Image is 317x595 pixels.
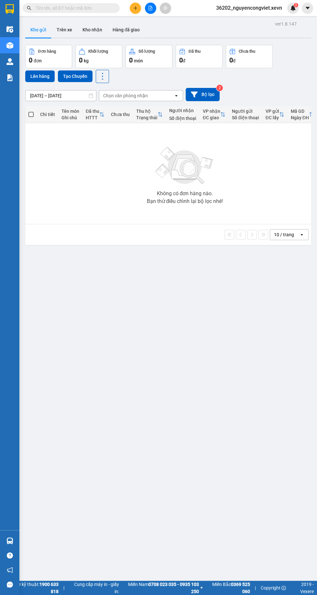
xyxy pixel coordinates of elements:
div: ĐC giao [203,115,220,120]
span: search [27,6,31,10]
div: Đã thu [86,109,99,114]
div: Mã GD [291,109,309,114]
div: VP gửi [266,109,279,114]
span: đ [183,58,185,63]
input: Tìm tên, số ĐT hoặc mã đơn [36,5,112,12]
th: Toggle SortBy [200,106,229,123]
button: Tạo Chuyến [58,70,93,82]
div: Số lượng [138,49,155,54]
div: HTTT [86,115,99,120]
div: Thu hộ [136,109,158,114]
div: Số điện thoại [169,116,196,121]
div: Khối lượng [88,49,108,54]
span: Miền Bắc [204,581,250,595]
div: Không có đơn hàng nào. [157,191,213,196]
span: Cung cấp máy in - giấy in: [69,581,119,595]
button: Chưa thu0đ [226,45,273,68]
span: | [63,584,64,591]
span: message [7,581,13,588]
strong: 1900 633 818 [39,582,59,594]
span: copyright [281,586,286,590]
sup: 2 [216,85,223,91]
div: Người gửi [232,109,259,114]
button: plus [130,3,141,14]
button: Số lượng0món [126,45,172,68]
button: file-add [145,3,156,14]
div: Trạng thái [136,115,158,120]
div: Đã thu [189,49,201,54]
span: 0 [229,56,233,64]
svg: open [174,93,179,98]
div: Chi tiết [40,112,55,117]
button: Hàng đã giao [107,22,145,37]
strong: 0708 023 035 - 0935 103 250 [148,582,199,594]
div: Tên món [61,109,79,114]
button: Đã thu0đ [176,45,223,68]
svg: open [299,232,304,237]
img: icon-new-feature [290,5,296,11]
img: warehouse-icon [6,42,13,49]
img: warehouse-icon [6,537,13,544]
th: Toggle SortBy [262,106,288,123]
img: svg+xml;base64,PHN2ZyBjbGFzcz0ibGlzdC1wbHVnX19zdmciIHhtbG5zPSJodHRwOi8vd3d3LnczLm9yZy8yMDAwL3N2Zy... [152,143,217,188]
div: ĐC lấy [266,115,279,120]
div: ver 1.8.147 [275,20,297,27]
button: Bộ lọc [186,88,220,101]
img: solution-icon [6,74,13,81]
span: ⚪️ [201,587,202,589]
div: Số điện thoại [232,115,259,120]
div: Ghi chú [61,115,79,120]
span: file-add [148,6,153,10]
span: kg [84,58,89,63]
span: 36202_nguyencongviet.xevn [211,4,287,12]
div: Chưa thu [111,112,130,117]
span: caret-down [305,5,311,11]
img: logo-vxr [5,4,14,14]
div: Người nhận [169,108,196,113]
sup: 3 [294,3,298,7]
button: Đơn hàng0đơn [25,45,72,68]
div: Đơn hàng [38,49,56,54]
span: 0 [179,56,183,64]
strong: 0369 525 060 [231,582,250,594]
span: 0 [129,56,133,64]
div: 10 / trang [274,231,294,238]
input: Select a date range. [26,90,96,101]
span: 3 [295,3,297,7]
div: Chưa thu [239,49,255,54]
span: đ [233,58,235,63]
button: Kho nhận [77,22,107,37]
button: Kho gửi [25,22,51,37]
div: Ngày ĐH [291,115,309,120]
span: notification [7,567,13,573]
th: Toggle SortBy [133,106,166,123]
img: warehouse-icon [6,58,13,65]
span: 0 [29,56,32,64]
span: món [134,58,143,63]
button: caret-down [302,3,313,14]
button: Lên hàng [25,70,55,82]
button: aim [160,3,171,14]
button: Trên xe [51,22,77,37]
span: question-circle [7,552,13,558]
span: đơn [34,58,42,63]
span: plus [133,6,138,10]
span: 0 [79,56,82,64]
img: warehouse-icon [6,26,13,33]
span: aim [163,6,168,10]
span: | [255,584,256,591]
div: Chọn văn phòng nhận [103,92,148,99]
span: Miền Nam [121,581,199,595]
div: Bạn thử điều chỉnh lại bộ lọc nhé! [147,199,223,204]
div: VP nhận [203,109,220,114]
th: Toggle SortBy [82,106,108,123]
button: Khối lượng0kg [75,45,122,68]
